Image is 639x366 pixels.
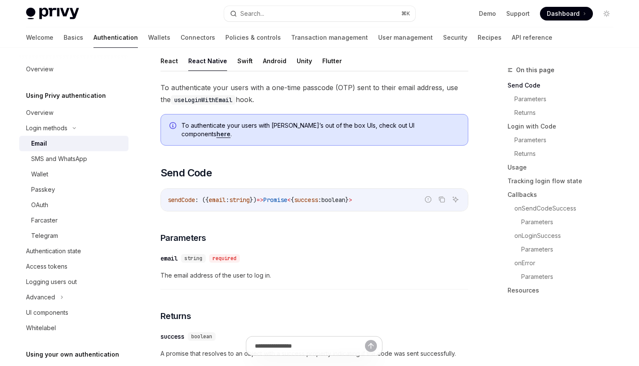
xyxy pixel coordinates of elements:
[250,196,257,204] span: })
[19,228,128,243] a: Telegram
[257,196,263,204] span: =>
[19,243,128,259] a: Authentication state
[160,232,206,244] span: Parameters
[600,7,613,20] button: Toggle dark mode
[31,138,47,149] div: Email
[521,215,620,229] a: Parameters
[263,196,287,204] span: Promise
[318,196,321,204] span: :
[508,188,620,202] a: Callbacks
[160,51,178,71] button: React
[349,196,352,204] span: >
[321,196,345,204] span: boolean
[521,270,620,284] a: Parameters
[26,27,53,48] a: Welcome
[19,61,128,77] a: Overview
[479,9,496,18] a: Demo
[168,196,195,204] span: sendCode
[514,202,620,215] a: onSendCodeSuccess
[26,246,81,256] div: Authentication state
[181,27,215,48] a: Connectors
[294,196,318,204] span: success
[450,194,461,205] button: Ask AI
[160,82,468,105] span: To authenticate your users with a one-time passcode (OTP) sent to their email address, use the hook.
[31,231,58,241] div: Telegram
[19,105,128,120] a: Overview
[229,196,250,204] span: string
[181,121,459,138] span: To authenticate your users with [PERSON_NAME]’s out of the box UIs, check out UI components .
[547,9,580,18] span: Dashboard
[31,184,55,195] div: Passkey
[443,27,467,48] a: Security
[26,123,67,133] div: Login methods
[237,51,253,71] button: Swift
[148,27,170,48] a: Wallets
[160,332,184,341] div: success
[508,161,620,174] a: Usage
[184,255,202,262] span: string
[26,8,79,20] img: light logo
[263,51,286,71] button: Android
[209,254,240,263] div: required
[19,259,128,274] a: Access tokens
[19,213,128,228] a: Farcaster
[188,51,227,71] button: React Native
[191,333,212,340] span: boolean
[514,133,620,147] a: Parameters
[345,196,349,204] span: }
[26,292,55,302] div: Advanced
[287,196,291,204] span: <
[514,106,620,120] a: Returns
[31,215,58,225] div: Farcaster
[514,256,620,270] a: onError
[26,261,67,272] div: Access tokens
[171,95,236,105] code: useLoginWithEmail
[225,27,281,48] a: Policies & controls
[19,274,128,290] a: Logging users out
[195,196,209,204] span: : ({
[31,200,48,210] div: OAuth
[240,9,264,19] div: Search...
[216,130,231,138] a: here
[19,197,128,213] a: OAuth
[540,7,593,20] a: Dashboard
[31,169,48,179] div: Wallet
[160,166,212,180] span: Send Code
[508,284,620,297] a: Resources
[291,196,294,204] span: {
[506,9,530,18] a: Support
[521,243,620,256] a: Parameters
[514,147,620,161] a: Returns
[19,167,128,182] a: Wallet
[514,92,620,106] a: Parameters
[401,10,410,17] span: ⌘ K
[508,174,620,188] a: Tracking login flow state
[516,65,554,75] span: On this page
[26,91,106,101] h5: Using Privy authentication
[26,349,119,360] h5: Using your own authentication
[64,27,83,48] a: Basics
[514,229,620,243] a: onLoginSuccess
[160,310,191,322] span: Returns
[436,194,447,205] button: Copy the contents from the code block
[423,194,434,205] button: Report incorrect code
[209,196,226,204] span: email
[365,340,377,352] button: Send message
[93,27,138,48] a: Authentication
[19,151,128,167] a: SMS and WhatsApp
[26,108,53,118] div: Overview
[19,136,128,151] a: Email
[160,270,468,281] span: The email address of the user to log in.
[19,320,128,336] a: Whitelabel
[26,307,68,318] div: UI components
[26,323,56,333] div: Whitelabel
[508,79,620,92] a: Send Code
[478,27,502,48] a: Recipes
[322,51,342,71] button: Flutter
[297,51,312,71] button: Unity
[291,27,368,48] a: Transaction management
[26,277,77,287] div: Logging users out
[19,305,128,320] a: UI components
[224,6,415,21] button: Search...⌘K
[160,254,178,263] div: email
